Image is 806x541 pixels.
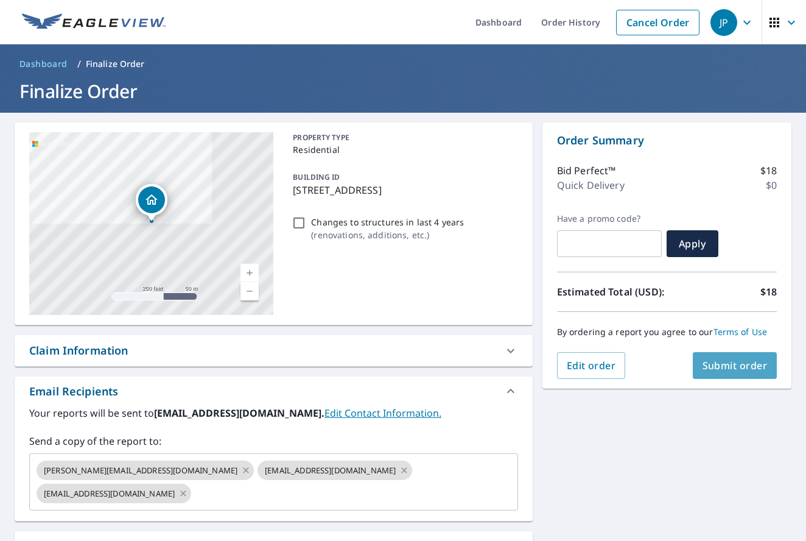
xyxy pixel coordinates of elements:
[19,58,68,70] span: Dashboard
[557,352,626,379] button: Edit order
[703,359,768,372] span: Submit order
[86,58,145,70] p: Finalize Order
[154,406,324,420] b: [EMAIL_ADDRESS][DOMAIN_NAME].
[29,383,118,400] div: Email Recipients
[710,9,737,36] div: JP
[693,352,777,379] button: Submit order
[15,335,533,366] div: Claim Information
[29,342,128,359] div: Claim Information
[37,484,191,503] div: [EMAIL_ADDRESS][DOMAIN_NAME]
[766,178,777,193] p: $0
[676,237,709,250] span: Apply
[311,216,464,228] p: Changes to structures in last 4 years
[616,10,699,35] a: Cancel Order
[258,461,412,480] div: [EMAIL_ADDRESS][DOMAIN_NAME]
[557,163,616,178] p: Bid Perfect™
[15,79,791,104] h1: Finalize Order
[29,406,518,420] label: Your reports will be sent to
[77,57,81,71] li: /
[15,54,72,74] a: Dashboard
[22,13,166,32] img: EV Logo
[557,178,625,193] p: Quick Delivery
[557,132,777,149] p: Order Summary
[136,184,167,222] div: Dropped pin, building 1, Residential property, 1201 Brentwood Ct Normal, IL 61761
[760,285,777,299] p: $18
[760,163,777,178] p: $18
[240,264,259,282] a: Current Level 17, Zoom In
[293,132,513,143] p: PROPERTY TYPE
[258,465,403,476] span: [EMAIL_ADDRESS][DOMAIN_NAME]
[567,359,616,372] span: Edit order
[557,213,662,224] label: Have a promo code?
[240,282,259,300] a: Current Level 17, Zoom Out
[29,434,518,448] label: Send a copy of the report to:
[37,488,182,500] span: [EMAIL_ADDRESS][DOMAIN_NAME]
[37,465,245,476] span: [PERSON_NAME][EMAIL_ADDRESS][DOMAIN_NAME]
[324,406,441,420] a: EditContactInfo
[293,172,340,182] p: BUILDING ID
[557,285,667,299] p: Estimated Total (USD):
[293,183,513,197] p: [STREET_ADDRESS]
[37,461,254,480] div: [PERSON_NAME][EMAIL_ADDRESS][DOMAIN_NAME]
[15,54,791,74] nav: breadcrumb
[311,228,464,241] p: ( renovations, additions, etc. )
[713,326,768,338] a: Terms of Use
[667,230,718,257] button: Apply
[293,143,513,156] p: Residential
[15,377,533,406] div: Email Recipients
[557,327,777,338] p: By ordering a report you agree to our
